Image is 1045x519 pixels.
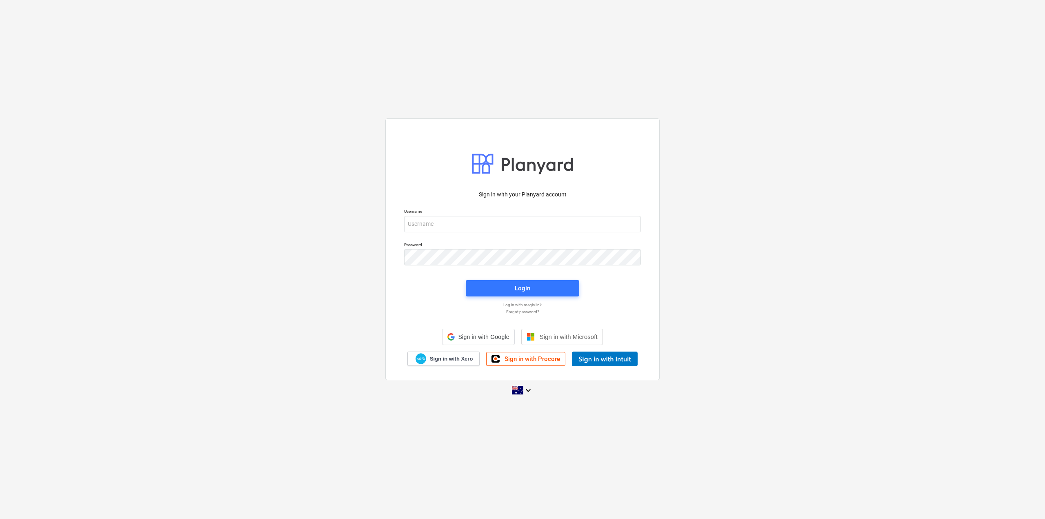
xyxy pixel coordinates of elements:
div: Login [515,283,530,294]
span: Sign in with Xero [430,355,473,363]
a: Sign in with Procore [486,352,565,366]
input: Username [404,216,641,232]
a: Log in with magic link [400,302,645,307]
img: Microsoft logo [527,333,535,341]
p: Sign in with your Planyard account [404,190,641,199]
span: Sign in with Procore [505,355,560,363]
img: Xero logo [416,353,426,364]
button: Login [466,280,579,296]
a: Forgot password? [400,309,645,314]
span: Sign in with Microsoft [540,333,598,340]
div: Sign in with Google [442,329,514,345]
p: Password [404,242,641,249]
a: Sign in with Xero [407,352,480,366]
span: Sign in with Google [458,334,509,340]
p: Username [404,209,641,216]
i: keyboard_arrow_down [523,385,533,395]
